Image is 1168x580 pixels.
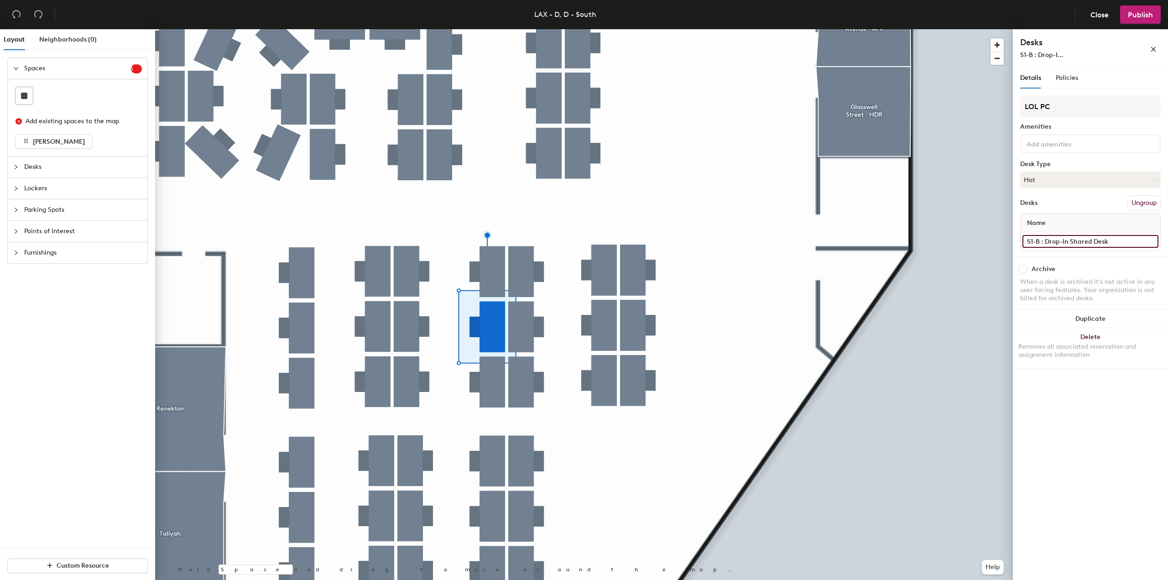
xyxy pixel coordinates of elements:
span: Close [1090,10,1109,19]
button: Close [1083,5,1116,24]
span: collapsed [13,164,19,170]
span: Furnishings [24,242,142,263]
button: Ungroup [1127,195,1161,211]
sup: 1 [131,64,142,73]
span: Policies [1056,74,1078,82]
span: collapsed [13,250,19,256]
span: collapsed [13,186,19,191]
span: expanded [13,66,19,71]
button: Publish [1120,5,1161,24]
span: 1 [131,66,142,72]
div: LAX - D, D - South [534,9,596,20]
span: collapsed [13,229,19,234]
h4: Desks [1020,37,1121,48]
div: Amenities [1020,123,1161,131]
span: Desks [24,157,142,178]
button: Custom Resource [7,559,148,573]
button: DeleteRemoves all associated reservation and assignment information [1013,328,1168,368]
span: close-circle [16,118,22,125]
span: Points of Interest [24,221,142,242]
div: Removes all associated reservation and assignment information [1018,343,1163,359]
div: Archive [1032,266,1055,273]
button: Hot [1020,172,1161,188]
span: Name [1022,215,1050,231]
span: Neighborhoods (0) [39,36,97,43]
span: 51-B : Drop-I... [1020,51,1063,59]
span: Publish [1128,10,1153,19]
span: Parking Spots [24,199,142,220]
span: [PERSON_NAME] [33,138,85,146]
span: Lockers [24,178,142,199]
button: Help [982,560,1004,575]
button: Undo (⌘ + Z) [7,5,26,24]
span: Details [1020,74,1041,82]
button: Duplicate [1013,310,1168,328]
div: Add existing spaces to the map [26,116,134,126]
span: Custom Resource [57,562,109,570]
span: Layout [4,36,25,43]
span: collapsed [13,207,19,213]
div: Desks [1020,199,1038,207]
div: Desk Type [1020,161,1161,168]
div: When a desk is archived it's not active in any user-facing features. Your organization is not bil... [1020,278,1161,303]
span: close [1150,46,1157,52]
span: Spaces [24,58,131,79]
input: Unnamed desk [1022,235,1158,248]
span: undo [12,10,21,19]
button: [PERSON_NAME] [15,134,93,149]
input: Add amenities [1025,138,1107,149]
button: Redo (⌘ + ⇧ + Z) [29,5,47,24]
